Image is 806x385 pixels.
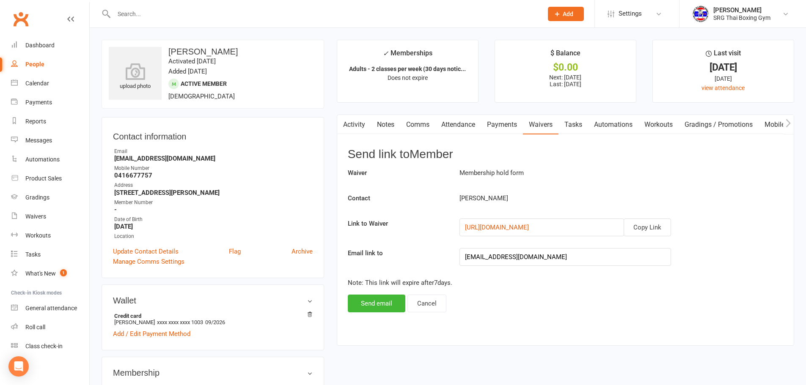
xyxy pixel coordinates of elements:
a: view attendance [701,85,745,91]
div: Product Sales [25,175,62,182]
a: Messages [11,131,89,150]
a: Roll call [11,318,89,337]
a: Automations [588,115,638,134]
span: 09/2026 [205,319,225,325]
a: Gradings / Promotions [679,115,759,134]
a: What's New1 [11,264,89,283]
h3: Contact information [113,128,313,141]
h3: Membership [113,368,313,377]
a: Attendance [435,115,481,134]
p: Next: [DATE] Last: [DATE] [503,74,628,87]
p: Note: This link will expire after 7 days. [348,278,783,288]
div: What's New [25,270,56,277]
li: [PERSON_NAME] [113,311,313,327]
label: Email link to [341,248,454,258]
strong: [EMAIL_ADDRESS][DOMAIN_NAME] [114,155,313,162]
div: Dashboard [25,42,55,49]
a: General attendance kiosk mode [11,299,89,318]
div: Date of Birth [114,216,313,224]
label: Waiver [341,168,454,178]
a: Reports [11,112,89,131]
a: Automations [11,150,89,169]
a: Tasks [11,245,89,264]
span: Add [563,11,573,17]
div: Automations [25,156,60,163]
div: upload photo [109,63,162,91]
a: [URL][DOMAIN_NAME] [465,224,529,231]
label: Link to Waiver [341,218,454,229]
img: thumb_image1718682644.png [692,5,709,22]
div: SRG Thai Boxing Gym [713,14,770,22]
a: Waivers [523,115,558,134]
div: [DATE] [660,74,786,83]
a: Activity [337,115,371,134]
div: Payments [25,99,52,106]
a: Tasks [558,115,588,134]
div: Workouts [25,232,51,239]
a: Notes [371,115,400,134]
div: Reports [25,118,46,125]
button: Copy Link [624,218,671,236]
a: Update Contact Details [113,246,179,257]
div: Gradings [25,194,50,201]
button: Cancel [407,295,446,312]
h3: [PERSON_NAME] [109,47,317,56]
span: Active member [181,80,227,87]
a: Gradings [11,188,89,207]
strong: - [114,206,313,213]
a: Comms [400,115,435,134]
span: 1 [60,269,67,276]
div: Address [114,181,313,189]
a: Mobile App [759,115,804,134]
div: Roll call [25,324,45,330]
div: Membership hold form [453,168,715,178]
h3: Wallet [113,296,313,305]
a: Archive [292,246,313,257]
span: Does not expire [388,74,428,81]
h3: Send link to Member [348,148,783,161]
a: Clubworx [10,8,31,30]
div: Memberships [383,48,432,63]
div: Messages [25,137,52,144]
div: Tasks [25,251,41,258]
span: Settings [619,4,642,23]
a: Payments [11,93,89,112]
a: Payments [481,115,523,134]
a: Add / Edit Payment Method [113,329,190,339]
div: Open Intercom Messenger [8,356,29,377]
div: Waivers [25,213,46,220]
a: Workouts [638,115,679,134]
a: Product Sales [11,169,89,188]
div: General attendance [25,305,77,311]
div: $0.00 [503,63,628,72]
a: Manage Comms Settings [113,257,184,267]
strong: [STREET_ADDRESS][PERSON_NAME] [114,189,313,197]
div: People [25,61,44,68]
span: [DEMOGRAPHIC_DATA] [168,93,235,100]
div: $ Balance [550,48,580,63]
div: Calendar [25,80,49,87]
div: Location [114,232,313,240]
div: [DATE] [660,63,786,72]
button: Add [548,7,584,21]
strong: [DATE] [114,223,313,230]
input: Search... [111,8,537,20]
strong: Credit card [114,313,308,319]
a: People [11,55,89,74]
div: Member Number [114,199,313,207]
span: xxxx xxxx xxxx 1003 [157,319,203,325]
div: Last visit [706,48,741,63]
div: [PERSON_NAME] [713,6,770,14]
a: Calendar [11,74,89,93]
strong: Adults - 2 classes per week (30 days notic... [349,66,466,72]
time: Added [DATE] [168,68,207,75]
a: Workouts [11,226,89,245]
a: Waivers [11,207,89,226]
div: Class check-in [25,343,63,350]
label: Contact [341,193,454,203]
div: Email [114,147,313,156]
strong: 0416677757 [114,172,313,179]
div: [PERSON_NAME] [453,193,715,203]
time: Activated [DATE] [168,57,216,65]
a: Dashboard [11,36,89,55]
